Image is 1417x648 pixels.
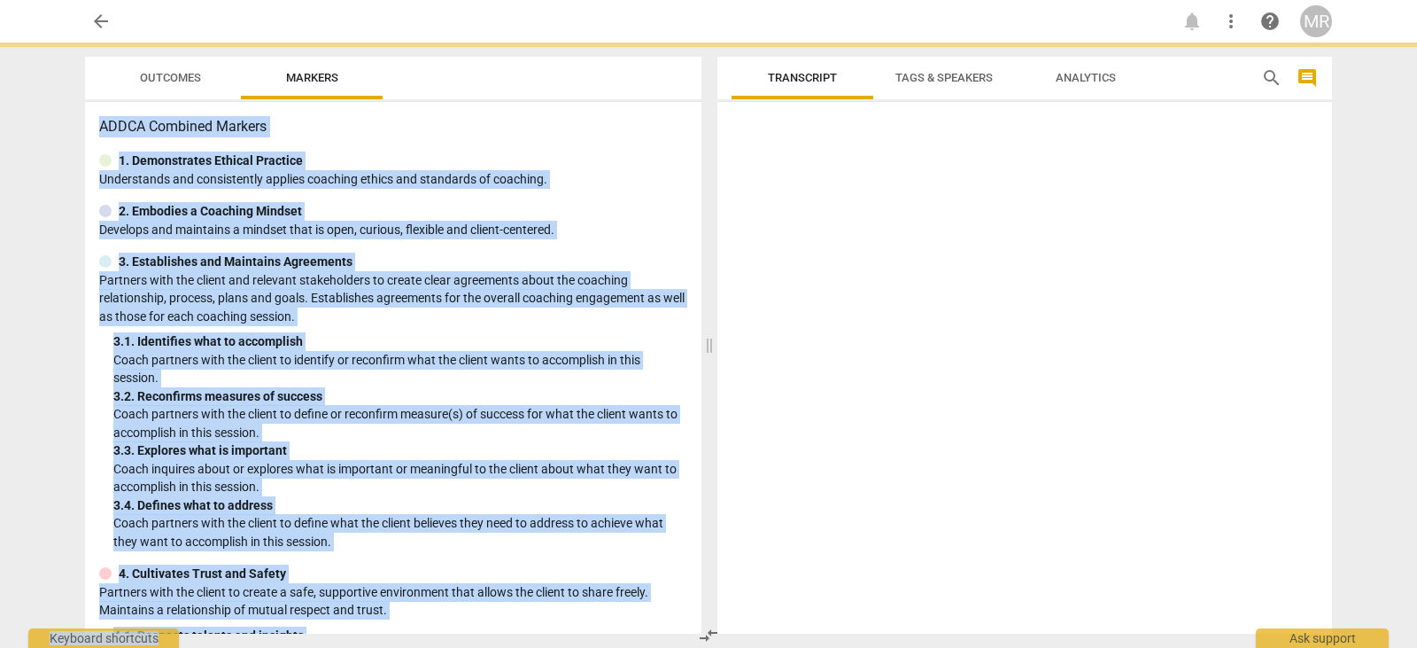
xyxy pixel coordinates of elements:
h3: ADDCA Combined Markers [99,116,687,137]
div: 3. 3. Explores what is important [113,441,687,460]
p: Coach partners with the client to identify or reconfirm what the client wants to accomplish in th... [113,351,687,387]
button: Search [1258,64,1286,92]
p: Develops and maintains a mindset that is open, curious, flexible and client-centered. [99,221,687,239]
div: Ask support [1256,628,1389,648]
span: more_vert [1220,11,1242,32]
span: Transcript [768,71,837,84]
p: Understands and consistently applies coaching ethics and standards of coaching. [99,170,687,189]
span: Outcomes [140,71,201,84]
span: compare_arrows [698,625,719,646]
button: MR [1300,5,1332,37]
span: Analytics [1056,71,1116,84]
p: Coach inquires about or explores what is important or meaningful to the client about what they wa... [113,460,687,496]
a: Help [1254,5,1286,37]
span: Tags & Speakers [895,71,993,84]
div: 3. 1. Identifies what to accomplish [113,332,687,351]
p: Partners with the client to create a safe, supportive environment that allows the client to share... [99,583,687,620]
p: Coach partners with the client to define what the client believes they need to address to achieve... [113,514,687,550]
p: Partners with the client and relevant stakeholders to create clear agreements about the coaching ... [99,271,687,326]
div: 3. 2. Reconfirms measures of success [113,387,687,406]
span: help [1259,11,1281,32]
p: 4. Cultivates Trust and Safety [119,565,286,583]
span: comment [1297,67,1318,89]
p: Coach partners with the client to define or reconfirm measure(s) of success for what the client w... [113,405,687,441]
p: 3. Establishes and Maintains Agreements [119,253,352,271]
div: 3. 4. Defines what to address [113,496,687,515]
div: Keyboard shortcuts [28,628,179,648]
span: arrow_back [90,11,112,32]
button: Show/Hide comments [1293,64,1321,92]
p: 1. Demonstrates Ethical Practice [119,152,303,170]
div: 4. 1. Respects talents and insights [113,627,687,645]
span: Markers [286,71,338,84]
span: search [1261,67,1282,89]
p: 2. Embodies a Coaching Mindset [119,202,302,221]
